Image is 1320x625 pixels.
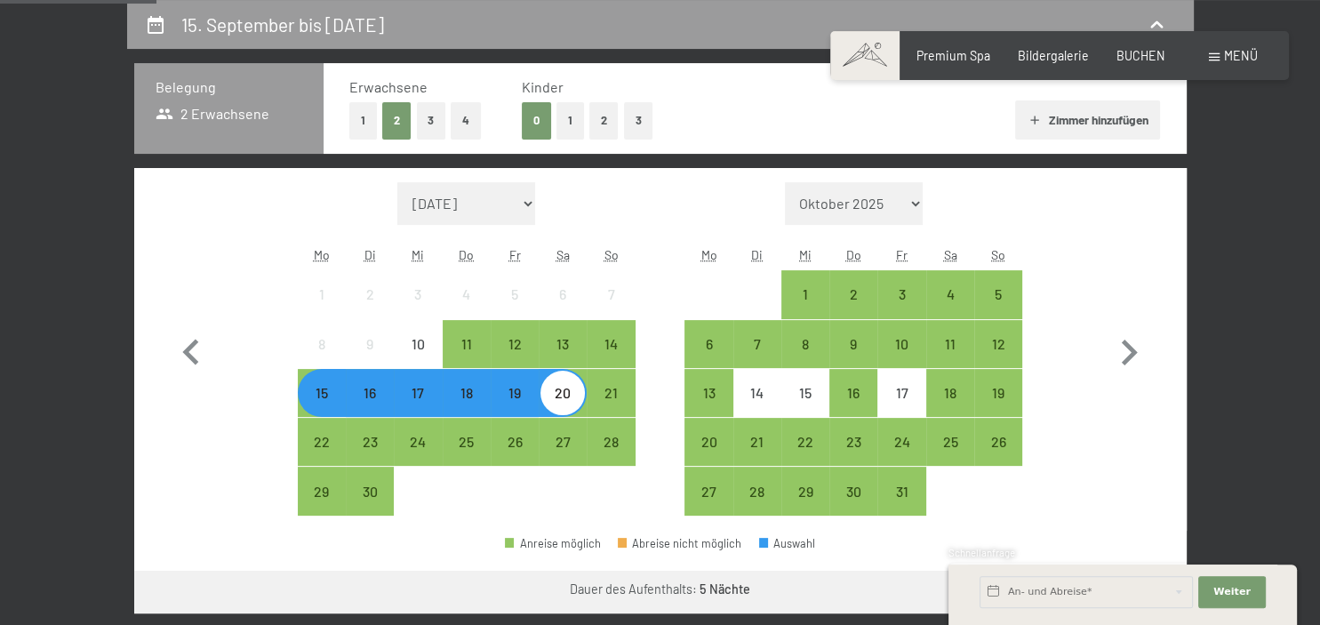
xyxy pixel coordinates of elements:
div: Abreise nicht möglich [618,538,742,549]
div: 13 [540,337,585,381]
div: Anreise möglich [926,320,974,368]
div: 14 [735,386,780,430]
div: Mon Oct 13 2025 [684,369,732,417]
button: 1 [349,102,377,139]
div: Tue Sep 02 2025 [346,270,394,318]
div: Tue Sep 23 2025 [346,418,394,466]
div: 9 [348,337,392,381]
button: Nächster Monat [1103,182,1155,517]
button: 2 [382,102,412,139]
div: Tue Oct 14 2025 [733,369,781,417]
div: Fri Sep 19 2025 [491,369,539,417]
div: Anreise möglich [346,467,394,515]
span: Schnellanfrage [948,547,1015,558]
div: 28 [735,485,780,529]
div: Anreise möglich [877,320,925,368]
div: Thu Sep 25 2025 [443,418,491,466]
div: Anreise möglich [346,369,394,417]
button: Vorheriger Monat [165,182,217,517]
div: 27 [540,435,585,479]
div: Sat Oct 11 2025 [926,320,974,368]
div: Sun Sep 21 2025 [587,369,635,417]
div: Sat Sep 06 2025 [539,270,587,318]
div: Anreise nicht möglich [298,320,346,368]
div: Anreise möglich [298,467,346,515]
div: Mon Oct 20 2025 [684,418,732,466]
div: Sun Oct 19 2025 [974,369,1022,417]
abbr: Donnerstag [459,247,474,262]
div: Sat Oct 04 2025 [926,270,974,318]
div: Fri Oct 03 2025 [877,270,925,318]
div: Wed Oct 15 2025 [781,369,829,417]
abbr: Samstag [943,247,956,262]
div: 24 [879,435,924,479]
div: Anreise nicht möglich [491,270,539,318]
div: 8 [783,337,828,381]
div: 23 [831,435,876,479]
div: Fri Oct 31 2025 [877,467,925,515]
div: Fri Sep 05 2025 [491,270,539,318]
div: 29 [300,485,344,529]
div: Tue Sep 16 2025 [346,369,394,417]
div: Anreise möglich [877,467,925,515]
div: 2 [831,287,876,332]
div: Sun Oct 12 2025 [974,320,1022,368]
button: 3 [624,102,653,139]
div: 1 [300,287,344,332]
div: Anreise möglich [733,320,781,368]
div: Anreise nicht möglich [394,270,442,318]
div: Anreise nicht möglich [877,369,925,417]
div: Anreise möglich [443,320,491,368]
div: Sat Oct 18 2025 [926,369,974,417]
div: 11 [928,337,972,381]
button: 0 [522,102,551,139]
div: Tue Oct 28 2025 [733,467,781,515]
div: Thu Oct 30 2025 [829,467,877,515]
button: 3 [417,102,446,139]
div: Wed Sep 10 2025 [394,320,442,368]
div: Mon Sep 22 2025 [298,418,346,466]
button: 1 [556,102,584,139]
abbr: Sonntag [991,247,1005,262]
a: BUCHEN [1116,48,1165,63]
div: Anreise möglich [298,369,346,417]
abbr: Mittwoch [799,247,812,262]
button: Zimmer hinzufügen [1015,100,1160,140]
h2: 15. September bis [DATE] [181,13,384,36]
div: 12 [976,337,1020,381]
div: Anreise möglich [539,320,587,368]
div: 14 [588,337,633,381]
abbr: Mittwoch [412,247,424,262]
div: 27 [686,485,731,529]
div: Mon Sep 01 2025 [298,270,346,318]
div: Anreise möglich [684,418,732,466]
b: 5 Nächte [700,581,750,597]
div: Anreise möglich [829,320,877,368]
div: 12 [492,337,537,381]
span: 2 Erwachsene [156,104,270,124]
div: 10 [879,337,924,381]
div: 22 [300,435,344,479]
div: 22 [783,435,828,479]
div: Thu Sep 11 2025 [443,320,491,368]
div: 6 [686,337,731,381]
abbr: Montag [314,247,330,262]
div: Anreise möglich [539,369,587,417]
div: Anreise nicht möglich [539,270,587,318]
div: Wed Oct 01 2025 [781,270,829,318]
div: 4 [928,287,972,332]
div: 17 [879,386,924,430]
div: Anreise möglich [394,369,442,417]
div: Fri Oct 17 2025 [877,369,925,417]
div: Sun Sep 14 2025 [587,320,635,368]
div: 17 [396,386,440,430]
div: Anreise möglich [926,418,974,466]
div: Thu Oct 02 2025 [829,270,877,318]
div: 29 [783,485,828,529]
div: Anreise nicht möglich [394,320,442,368]
div: 3 [396,287,440,332]
div: 24 [396,435,440,479]
div: Anreise möglich [491,320,539,368]
div: Anreise möglich [684,369,732,417]
div: Anreise möglich [539,418,587,466]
